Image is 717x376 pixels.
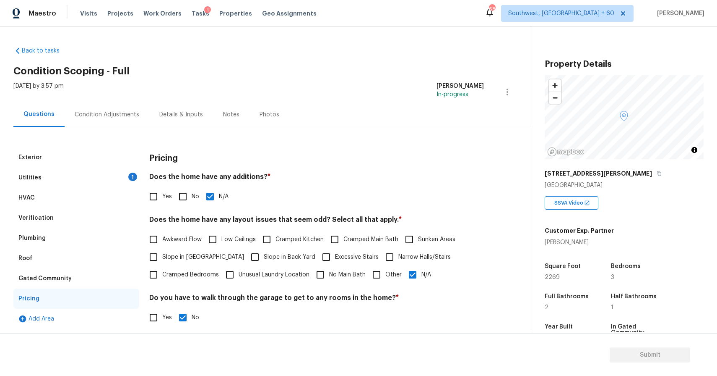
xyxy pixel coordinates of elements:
[545,324,573,330] h5: Year Built
[611,294,657,300] h5: Half Bathrooms
[159,110,203,119] div: Details & Inputs
[239,271,309,279] span: Unusual Laundry Location
[436,92,468,97] span: In-progress
[219,9,252,18] span: Properties
[75,110,139,119] div: Condition Adjustments
[549,92,561,104] button: Zoom out
[611,263,641,269] h5: Bedrooms
[18,274,72,283] div: Gated Community
[128,173,137,181] div: 1
[149,294,484,305] h4: Do you have to walk through the garage to get to any rooms in the home?
[18,234,46,242] div: Plumbing
[143,9,182,18] span: Work Orders
[545,274,560,280] span: 2269
[545,60,704,68] h3: Property Details
[620,111,628,124] div: Map marker
[204,6,211,15] div: 1
[545,181,704,189] div: [GEOGRAPHIC_DATA]
[18,214,54,222] div: Verification
[192,11,209,16] span: Tasks
[545,196,598,210] div: SSVA Video
[343,235,398,244] span: Cramped Main Bath
[162,313,172,322] span: Yes
[223,110,239,119] div: Notes
[162,192,172,201] span: Yes
[29,9,56,18] span: Maestro
[655,170,663,177] button: Copy Address
[275,235,324,244] span: Cramped Kitchen
[13,309,139,329] div: Add Area
[107,9,133,18] span: Projects
[508,9,614,18] span: Southwest, [GEOGRAPHIC_DATA] + 60
[18,294,39,303] div: Pricing
[545,305,548,310] span: 2
[18,254,32,263] div: Roof
[192,313,199,322] span: No
[545,226,614,235] h5: Customer Exp. Partner
[18,194,35,202] div: HVAC
[545,238,614,247] div: [PERSON_NAME]
[611,305,613,310] span: 1
[545,263,581,269] h5: Square Foot
[489,5,495,13] div: 680
[219,192,229,201] span: N/A
[554,199,587,207] span: SSVA Video
[262,9,317,18] span: Geo Assignments
[221,235,256,244] span: Low Ceilings
[23,110,55,118] div: Questions
[549,92,561,104] span: Zoom out
[689,145,699,155] button: Toggle attribution
[545,169,652,178] h5: [STREET_ADDRESS][PERSON_NAME]
[549,79,561,92] button: Zoom in
[149,216,484,227] h4: Does the home have any layout issues that seem odd? Select all that apply.
[149,173,484,184] h4: Does the home have any additions?
[192,192,199,201] span: No
[654,9,704,18] span: [PERSON_NAME]
[264,253,315,262] span: Slope in Back Yard
[162,235,202,244] span: Awkward Flow
[398,253,451,262] span: Narrow Halls/Stairs
[611,324,661,336] h5: In Gated Community
[421,271,431,279] span: N/A
[13,47,94,55] a: Back to tasks
[13,67,531,75] h2: Condition Scoping - Full
[260,110,279,119] div: Photos
[692,145,697,155] span: Toggle attribution
[13,82,64,102] div: [DATE] by 3:57 pm
[149,154,178,163] h3: Pricing
[436,82,484,90] div: [PERSON_NAME]
[545,294,589,300] h5: Full Bathrooms
[18,153,42,162] div: Exterior
[335,253,379,262] span: Excessive Stairs
[162,253,244,262] span: Slope in [GEOGRAPHIC_DATA]
[545,75,704,159] canvas: Map
[162,271,219,279] span: Cramped Bedrooms
[547,147,584,157] a: Mapbox homepage
[80,9,97,18] span: Visits
[611,274,614,280] span: 3
[418,235,455,244] span: Sunken Areas
[385,271,402,279] span: Other
[329,271,366,279] span: No Main Bath
[584,200,590,206] img: Open In New Icon
[18,174,42,182] div: Utilities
